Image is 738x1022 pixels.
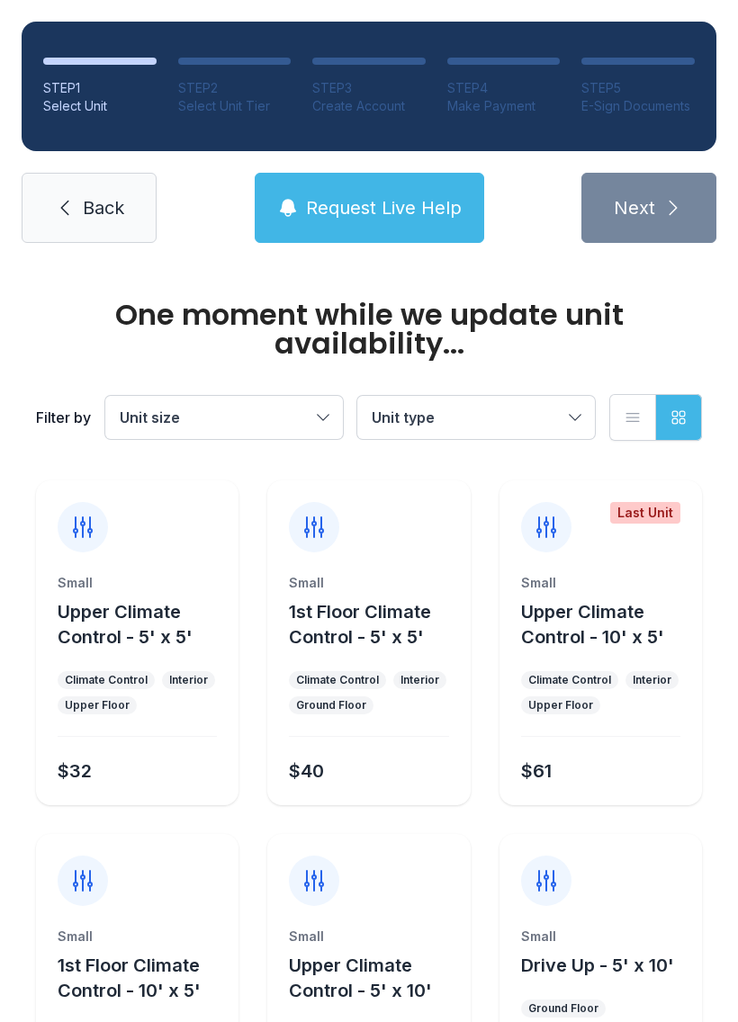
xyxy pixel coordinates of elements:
div: $61 [521,758,552,784]
button: Drive Up - 5' x 10' [521,953,674,978]
div: Small [289,928,448,946]
div: Create Account [312,97,426,115]
div: Small [58,574,217,592]
div: $40 [289,758,324,784]
div: STEP 1 [43,79,157,97]
span: Upper Climate Control - 10' x 5' [521,601,664,648]
div: Ground Floor [528,1001,598,1016]
button: Upper Climate Control - 5' x 5' [58,599,231,650]
div: STEP 5 [581,79,695,97]
div: Filter by [36,407,91,428]
div: Interior [169,673,208,687]
div: $32 [58,758,92,784]
div: Climate Control [65,673,148,687]
div: Last Unit [610,502,680,524]
div: Select Unit Tier [178,97,292,115]
div: Interior [633,673,671,687]
span: Unit type [372,408,435,426]
div: Climate Control [296,673,379,687]
div: Small [521,574,680,592]
button: 1st Floor Climate Control - 5' x 5' [289,599,463,650]
span: Drive Up - 5' x 10' [521,955,674,976]
div: Upper Floor [65,698,130,713]
div: Interior [400,673,439,687]
div: Ground Floor [296,698,366,713]
span: Upper Climate Control - 5' x 10' [289,955,432,1001]
button: Upper Climate Control - 10' x 5' [521,599,695,650]
div: STEP 3 [312,79,426,97]
div: Small [289,574,448,592]
span: 1st Floor Climate Control - 5' x 5' [289,601,431,648]
span: 1st Floor Climate Control - 10' x 5' [58,955,201,1001]
button: 1st Floor Climate Control - 10' x 5' [58,953,231,1003]
span: Next [614,195,655,220]
div: Select Unit [43,97,157,115]
span: Back [83,195,124,220]
button: Unit size [105,396,343,439]
button: Unit type [357,396,595,439]
span: Unit size [120,408,180,426]
div: Make Payment [447,97,561,115]
div: Upper Floor [528,698,593,713]
div: Small [521,928,680,946]
div: One moment while we update unit availability... [36,300,702,358]
span: Request Live Help [306,195,462,220]
button: Upper Climate Control - 5' x 10' [289,953,463,1003]
div: E-Sign Documents [581,97,695,115]
div: Small [58,928,217,946]
span: Upper Climate Control - 5' x 5' [58,601,193,648]
div: STEP 4 [447,79,561,97]
div: Climate Control [528,673,611,687]
div: STEP 2 [178,79,292,97]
